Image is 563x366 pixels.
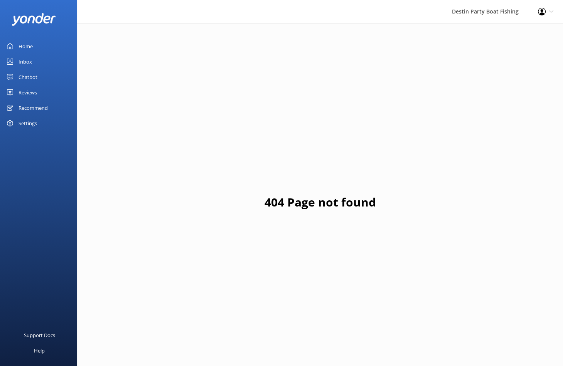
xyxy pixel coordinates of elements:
[265,193,376,212] h1: 404 Page not found
[19,39,33,54] div: Home
[19,85,37,100] div: Reviews
[24,327,55,343] div: Support Docs
[34,343,45,358] div: Help
[19,54,32,69] div: Inbox
[12,13,56,26] img: yonder-white-logo.png
[19,100,48,116] div: Recommend
[19,69,37,85] div: Chatbot
[19,116,37,131] div: Settings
